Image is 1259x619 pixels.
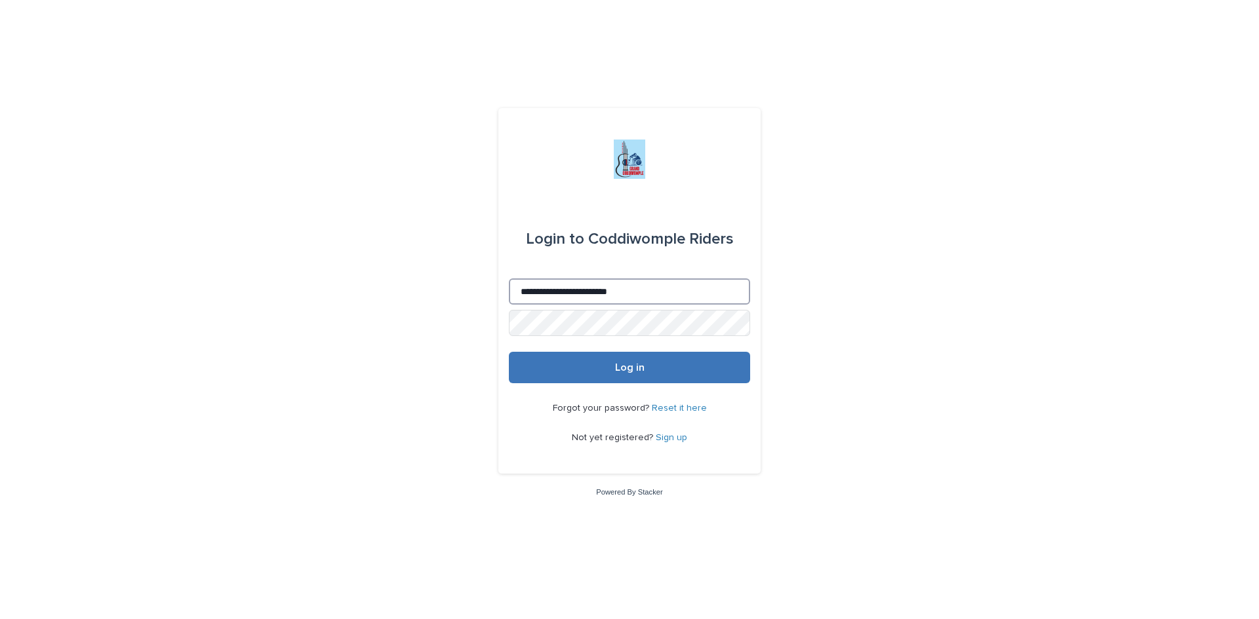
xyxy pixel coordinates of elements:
[572,433,656,442] span: Not yet registered?
[614,140,645,179] img: jxsLJbdS1eYBI7rVAS4p
[509,352,750,383] button: Log in
[596,488,662,496] a: Powered By Stacker
[526,221,734,257] div: Coddiwomple Riders
[526,231,584,247] span: Login to
[656,433,687,442] a: Sign up
[553,403,652,413] span: Forgot your password?
[652,403,707,413] a: Reset it here
[615,362,645,373] span: Log in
